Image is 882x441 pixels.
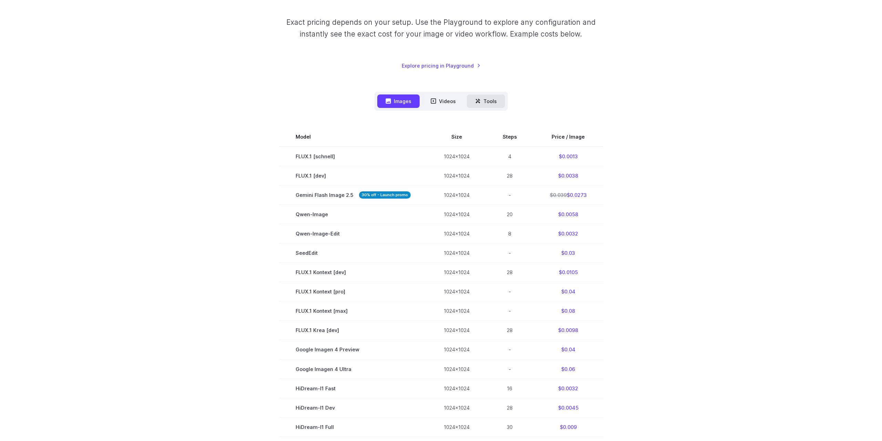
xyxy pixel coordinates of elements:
[279,340,427,359] td: Google Imagen 4 Preview
[279,379,427,398] td: HiDream-I1 Fast
[533,340,603,359] td: $0.04
[533,127,603,147] th: Price / Image
[533,417,603,437] td: $0.009
[486,186,533,205] td: -
[273,17,609,40] p: Exact pricing depends on your setup. Use the Playground to explore any configuration and instantl...
[296,191,411,199] span: Gemini Flash Image 2.5
[427,263,486,282] td: 1024x1024
[533,205,603,224] td: $0.0058
[427,282,486,301] td: 1024x1024
[279,398,427,417] td: HiDream-I1 Dev
[359,191,411,199] strong: 30% off - Launch promo
[533,301,603,321] td: $0.08
[533,186,603,205] td: $0.0273
[486,379,533,398] td: 16
[427,359,486,379] td: 1024x1024
[279,166,427,186] td: FLUX.1 [dev]
[427,321,486,340] td: 1024x1024
[279,301,427,321] td: FLUX.1 Kontext [max]
[279,359,427,379] td: Google Imagen 4 Ultra
[486,359,533,379] td: -
[467,94,505,108] button: Tools
[427,205,486,224] td: 1024x1024
[486,321,533,340] td: 28
[486,417,533,437] td: 30
[486,282,533,301] td: -
[427,379,486,398] td: 1024x1024
[279,282,427,301] td: FLUX.1 Kontext [pro]
[550,192,567,198] s: $0.039
[427,224,486,243] td: 1024x1024
[279,243,427,263] td: SeedEdit
[533,263,603,282] td: $0.0105
[279,147,427,166] td: FLUX.1 [schnell]
[486,263,533,282] td: 28
[279,321,427,340] td: FLUX.1 Krea [dev]
[279,127,427,147] th: Model
[402,62,481,70] a: Explore pricing in Playground
[533,379,603,398] td: $0.0032
[279,263,427,282] td: FLUX.1 Kontext [dev]
[427,243,486,263] td: 1024x1024
[533,282,603,301] td: $0.04
[486,340,533,359] td: -
[533,147,603,166] td: $0.0013
[427,166,486,186] td: 1024x1024
[427,301,486,321] td: 1024x1024
[486,166,533,186] td: 28
[486,301,533,321] td: -
[427,340,486,359] td: 1024x1024
[533,243,603,263] td: $0.03
[486,224,533,243] td: 8
[486,127,533,147] th: Steps
[486,243,533,263] td: -
[427,417,486,437] td: 1024x1024
[279,205,427,224] td: Qwen-Image
[533,224,603,243] td: $0.0032
[427,147,486,166] td: 1024x1024
[427,398,486,417] td: 1024x1024
[427,186,486,205] td: 1024x1024
[427,127,486,147] th: Size
[533,398,603,417] td: $0.0045
[486,398,533,417] td: 28
[486,147,533,166] td: 4
[533,359,603,379] td: $0.06
[422,94,464,108] button: Videos
[533,321,603,340] td: $0.0098
[279,417,427,437] td: HiDream-I1 Full
[377,94,420,108] button: Images
[279,224,427,243] td: Qwen-Image-Edit
[486,205,533,224] td: 20
[533,166,603,186] td: $0.0038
